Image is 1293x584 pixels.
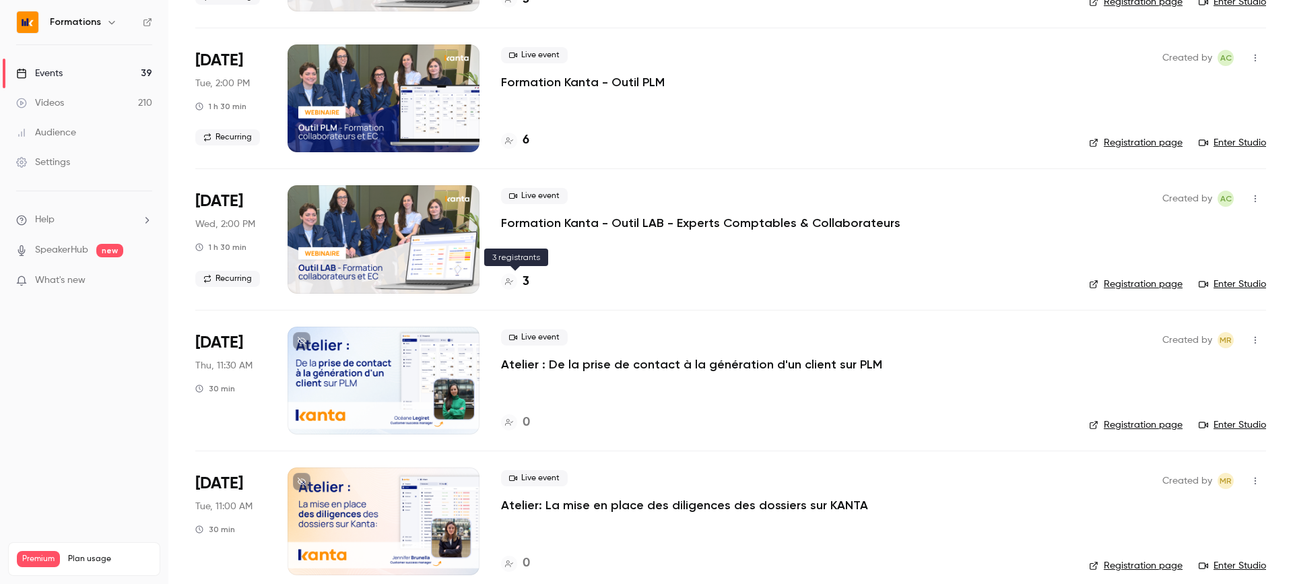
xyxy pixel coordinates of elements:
span: Live event [501,188,568,204]
h4: 0 [523,554,530,573]
span: Created by [1162,191,1212,207]
span: Marion Roquet [1218,473,1234,489]
span: new [96,244,123,257]
img: Formations [17,11,38,33]
div: Events [16,67,63,80]
span: [DATE] [195,332,243,354]
span: Live event [501,329,568,346]
div: 30 min [195,524,235,535]
span: MR [1220,332,1232,348]
a: Enter Studio [1199,559,1266,573]
a: Formation Kanta - Outil LAB - Experts Comptables & Collaborateurs [501,215,900,231]
a: Atelier : De la prise de contact à la génération d'un client sur PLM [501,356,882,372]
span: Premium [17,551,60,567]
a: Atelier: La mise en place des diligences des dossiers sur KANTA [501,497,868,513]
h6: Formations [50,15,101,29]
div: 1 h 30 min [195,101,246,112]
a: Formation Kanta - Outil PLM [501,74,665,90]
span: Live event [501,470,568,486]
iframe: Noticeable Trigger [136,275,152,287]
span: Thu, 11:30 AM [195,359,253,372]
a: 3 [501,273,529,291]
span: Created by [1162,50,1212,66]
span: [DATE] [195,50,243,71]
a: 0 [501,554,530,573]
h4: 3 [523,273,529,291]
span: Plan usage [68,554,152,564]
span: Live event [501,47,568,63]
span: Marion Roquet [1218,332,1234,348]
div: 30 min [195,383,235,394]
a: Registration page [1089,136,1183,150]
a: Enter Studio [1199,418,1266,432]
div: Settings [16,156,70,169]
span: Tue, 11:00 AM [195,500,253,513]
a: Registration page [1089,418,1183,432]
span: What's new [35,273,86,288]
a: Enter Studio [1199,278,1266,291]
span: Recurring [195,271,260,287]
span: Wed, 2:00 PM [195,218,255,231]
span: Created by [1162,473,1212,489]
span: Recurring [195,129,260,145]
li: help-dropdown-opener [16,213,152,227]
div: 1 h 30 min [195,242,246,253]
a: Enter Studio [1199,136,1266,150]
a: 0 [501,414,530,432]
span: [DATE] [195,191,243,212]
a: 6 [501,131,529,150]
span: Created by [1162,332,1212,348]
div: Oct 7 Tue, 2:00 PM (Europe/Paris) [195,44,266,152]
span: Anaïs Cachelou [1218,50,1234,66]
span: Help [35,213,55,227]
span: Anaïs Cachelou [1218,191,1234,207]
div: Audience [16,126,76,139]
span: MR [1220,473,1232,489]
span: AC [1220,50,1232,66]
div: Videos [16,96,64,110]
h4: 0 [523,414,530,432]
span: Tue, 2:00 PM [195,77,250,90]
a: Registration page [1089,278,1183,291]
span: AC [1220,191,1232,207]
div: Oct 9 Thu, 11:30 AM (Europe/Paris) [195,327,266,434]
a: Registration page [1089,559,1183,573]
span: [DATE] [195,473,243,494]
a: SpeakerHub [35,243,88,257]
h4: 6 [523,131,529,150]
div: Oct 8 Wed, 2:00 PM (Europe/Paris) [195,185,266,293]
div: Oct 14 Tue, 11:00 AM (Europe/Paris) [195,467,266,575]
